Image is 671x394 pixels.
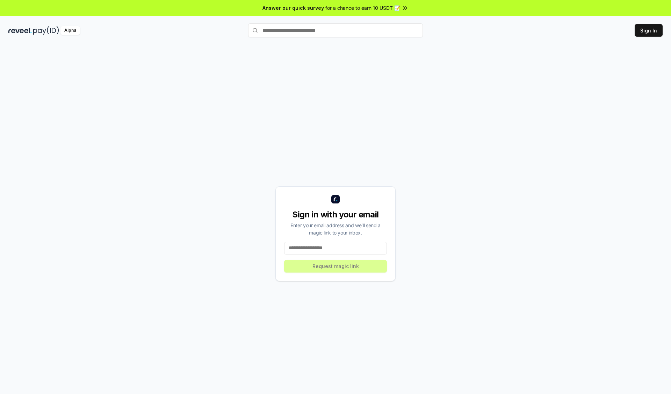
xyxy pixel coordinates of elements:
span: Answer our quick survey [262,4,324,12]
img: logo_small [331,195,340,203]
div: Alpha [60,26,80,35]
button: Sign In [635,24,663,37]
img: reveel_dark [8,26,32,35]
div: Sign in with your email [284,209,387,220]
img: pay_id [33,26,59,35]
span: for a chance to earn 10 USDT 📝 [325,4,400,12]
div: Enter your email address and we’ll send a magic link to your inbox. [284,222,387,236]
